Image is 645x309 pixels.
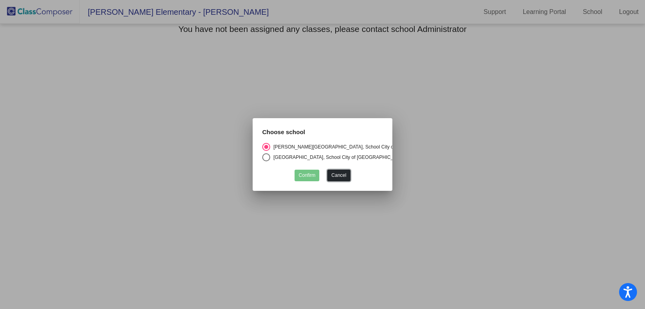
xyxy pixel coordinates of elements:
mat-radio-group: Select an option [262,143,383,164]
button: Cancel [327,170,350,181]
label: Choose school [262,128,305,137]
div: [PERSON_NAME][GEOGRAPHIC_DATA], School City of [GEOGRAPHIC_DATA] [270,143,446,151]
div: [GEOGRAPHIC_DATA], School City of [GEOGRAPHIC_DATA] [270,154,407,161]
button: Confirm [295,170,319,181]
